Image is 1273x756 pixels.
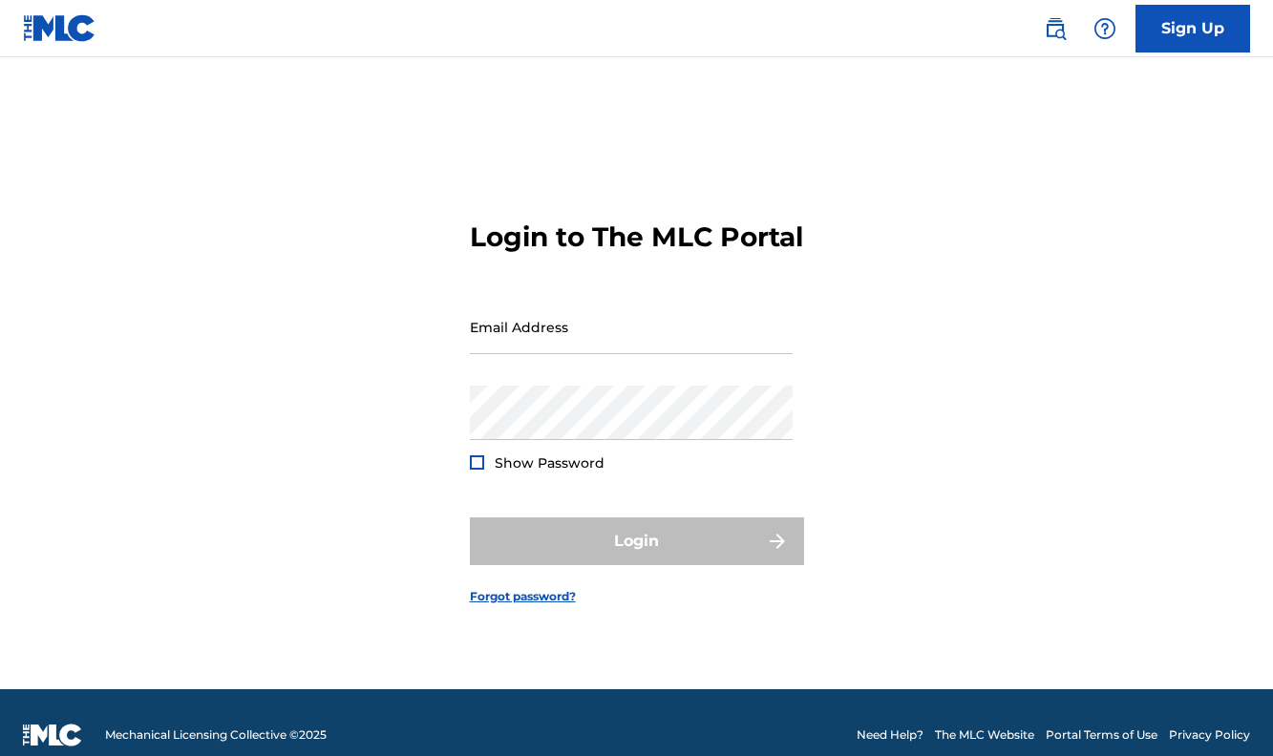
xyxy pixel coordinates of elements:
a: Need Help? [857,726,923,744]
a: Privacy Policy [1169,726,1250,744]
h3: Login to The MLC Portal [470,220,803,254]
img: search [1044,17,1067,40]
iframe: Chat Widget [1178,664,1273,756]
a: Forgot password? [470,588,576,605]
a: Portal Terms of Use [1046,726,1157,744]
span: Show Password [495,454,605,472]
a: Public Search [1036,10,1074,48]
img: MLC Logo [23,14,96,42]
a: The MLC Website [935,726,1034,744]
a: Sign Up [1135,5,1250,52]
span: Mechanical Licensing Collective © 2025 [105,726,327,744]
div: Help [1086,10,1124,48]
img: logo [23,724,82,746]
img: help [1093,17,1116,40]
